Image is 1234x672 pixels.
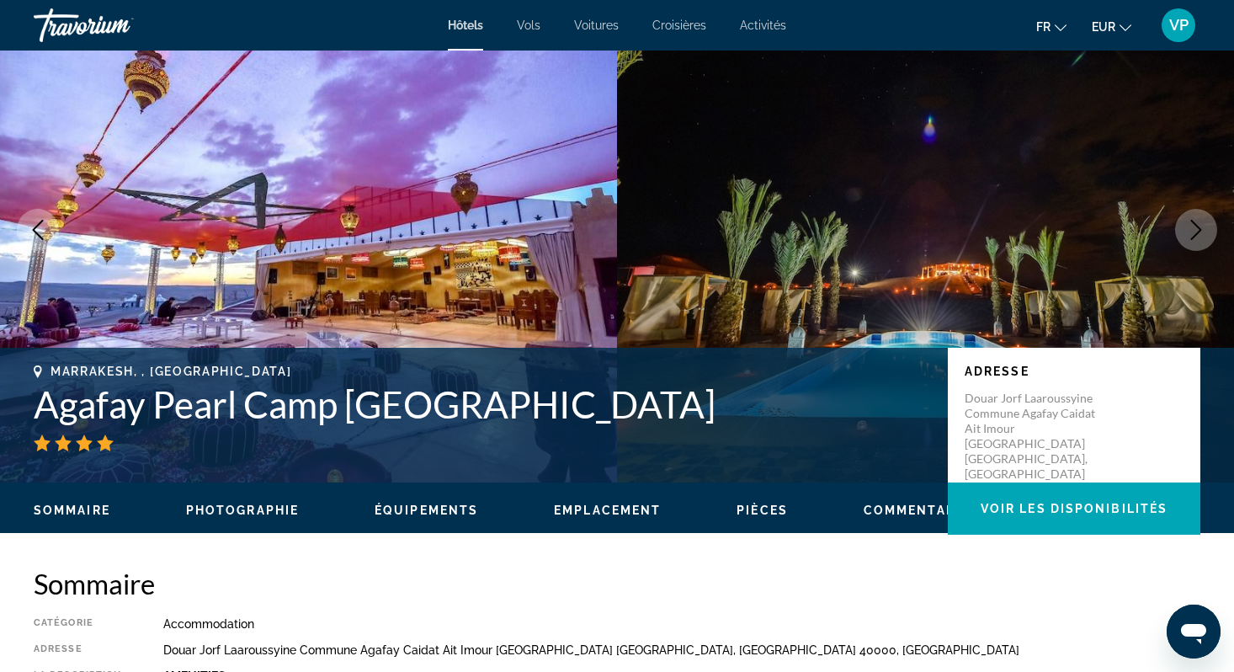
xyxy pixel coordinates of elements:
[554,503,661,518] button: Emplacement
[740,19,786,32] a: Activités
[965,365,1183,378] p: Adresse
[34,643,121,657] div: Adresse
[554,504,661,517] span: Emplacement
[864,504,978,517] span: Commentaires
[1175,209,1217,251] button: Next image
[163,643,1200,657] div: Douar Jorf Laaroussyine Commune Agafay Caidat Ait Imour [GEOGRAPHIC_DATA] [GEOGRAPHIC_DATA], [GEO...
[737,503,788,518] button: Pièces
[1036,14,1066,39] button: Change language
[517,19,540,32] a: Vols
[1092,14,1131,39] button: Change currency
[1157,8,1200,43] button: User Menu
[34,617,121,631] div: Catégorie
[34,503,110,518] button: Sommaire
[574,19,619,32] a: Voitures
[186,503,299,518] button: Photographie
[948,483,1200,535] button: Voir les disponibilités
[186,504,299,517] span: Photographie
[981,502,1168,515] span: Voir les disponibilités
[1169,17,1189,34] span: VP
[34,3,202,47] a: Travorium
[34,567,1200,600] h2: Sommaire
[1092,20,1115,34] span: EUR
[51,365,291,378] span: Marrakesh, , [GEOGRAPHIC_DATA]
[375,504,478,517] span: Équipements
[448,19,483,32] a: Hôtels
[965,391,1099,512] p: Douar Jorf Laaroussyine Commune Agafay Caidat Ait Imour [GEOGRAPHIC_DATA] [GEOGRAPHIC_DATA], [GEO...
[1036,20,1050,34] span: fr
[163,617,1200,631] div: Accommodation
[864,503,978,518] button: Commentaires
[375,503,478,518] button: Équipements
[652,19,706,32] a: Croisières
[17,209,59,251] button: Previous image
[737,504,788,517] span: Pièces
[1167,605,1221,659] iframe: Bouton de lancement de la fenêtre de messagerie
[34,382,931,426] h1: Agafay Pearl Camp [GEOGRAPHIC_DATA]
[34,504,110,517] span: Sommaire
